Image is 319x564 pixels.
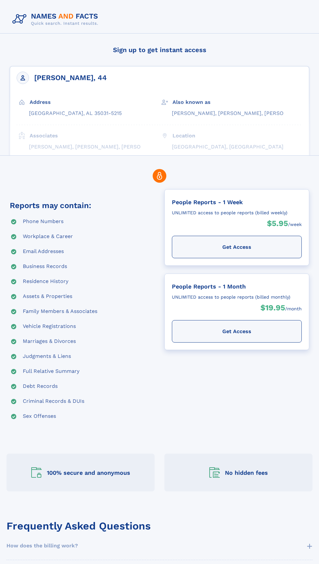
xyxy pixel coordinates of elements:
[285,303,302,315] div: /month
[23,323,76,331] div: Vehicle Registrations
[172,207,287,218] div: UNLIMITED access to people reports (billed weekly)
[260,303,285,315] div: $19.95
[10,10,104,28] img: Logo Names and Facts
[307,539,312,553] span: +
[225,469,268,477] div: No hidden fees
[23,308,97,316] div: Family Members & Associates
[23,383,58,390] div: Debt Records
[7,542,78,550] span: How does the billing work?
[23,263,67,271] div: Business Records
[10,40,309,60] h4: Sign up to get instant access
[23,353,71,360] div: Judgments & Liens
[23,218,63,226] div: Phone Numbers
[23,293,72,301] div: Assets & Properties
[23,278,68,286] div: Residence History
[23,233,73,241] div: Workplace & Career
[10,200,91,211] div: Reports may contain:
[172,281,290,292] div: People Reports - 1 Month
[23,248,64,256] div: Email Addresses
[172,197,287,207] div: People Reports - 1 Week
[172,292,290,303] div: UNLIMITED access to people reports (billed monthly)
[288,218,302,231] div: /week
[172,320,302,343] div: Get Access
[7,539,312,553] summary: How does the billing work? +
[172,236,302,258] div: Get Access
[7,520,312,532] div: Frequently Asked Questions
[47,469,130,477] div: 100% secure and anonymous
[23,338,76,345] div: Marriages & Divorces
[23,368,79,375] div: Full Relative Summary
[23,413,56,420] div: Sex Offenses
[23,398,84,405] div: Criminal Records & DUIs
[267,218,288,231] div: $5.95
